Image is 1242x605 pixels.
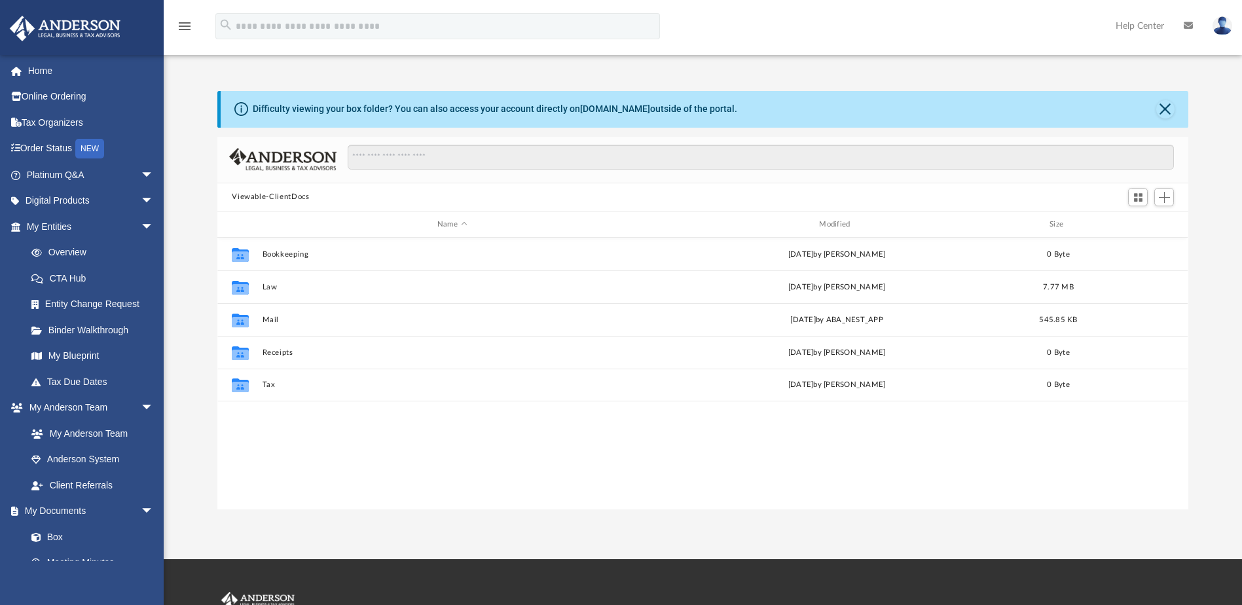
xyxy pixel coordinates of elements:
[18,472,167,498] a: Client Referrals
[75,139,104,158] div: NEW
[18,291,174,318] a: Entity Change Request
[1156,100,1175,119] button: Close
[232,191,309,203] button: Viewable-ClientDocs
[648,314,1027,326] div: [DATE] by ABA_NEST_APP
[217,238,1188,509] div: grid
[1048,382,1070,389] span: 0 Byte
[141,213,167,240] span: arrow_drop_down
[18,550,167,576] a: Meeting Minutes
[9,395,167,421] a: My Anderson Teamarrow_drop_down
[177,18,192,34] i: menu
[223,219,256,230] div: id
[648,282,1027,293] div: [DATE] by [PERSON_NAME]
[141,162,167,189] span: arrow_drop_down
[263,283,642,291] button: Law
[18,420,160,447] a: My Anderson Team
[648,380,1027,392] div: [DATE] by [PERSON_NAME]
[648,249,1027,261] div: [DATE] by [PERSON_NAME]
[18,317,174,343] a: Binder Walkthrough
[18,369,174,395] a: Tax Due Dates
[18,447,167,473] a: Anderson System
[18,240,174,266] a: Overview
[9,213,174,240] a: My Entitiesarrow_drop_down
[1043,284,1074,291] span: 7.77 MB
[141,188,167,215] span: arrow_drop_down
[1213,16,1232,35] img: User Pic
[18,524,160,550] a: Box
[1154,188,1174,206] button: Add
[1032,219,1085,230] div: Size
[9,58,174,84] a: Home
[263,250,642,259] button: Bookkeeping
[141,498,167,525] span: arrow_drop_down
[348,145,1174,170] input: Search files and folders
[1091,219,1182,230] div: id
[1128,188,1148,206] button: Switch to Grid View
[18,343,167,369] a: My Blueprint
[1040,316,1078,323] span: 545.85 KB
[9,188,174,214] a: Digital Productsarrow_drop_down
[9,162,174,188] a: Platinum Q&Aarrow_drop_down
[18,265,174,291] a: CTA Hub
[580,103,650,114] a: [DOMAIN_NAME]
[9,84,174,110] a: Online Ordering
[219,18,233,32] i: search
[262,219,642,230] div: Name
[141,395,167,422] span: arrow_drop_down
[263,381,642,390] button: Tax
[1048,349,1070,356] span: 0 Byte
[263,348,642,357] button: Receipts
[9,498,167,524] a: My Documentsarrow_drop_down
[9,109,174,136] a: Tax Organizers
[9,136,174,162] a: Order StatusNEW
[6,16,124,41] img: Anderson Advisors Platinum Portal
[647,219,1027,230] div: Modified
[1048,251,1070,258] span: 0 Byte
[648,347,1027,359] div: [DATE] by [PERSON_NAME]
[263,316,642,324] button: Mail
[253,102,737,116] div: Difficulty viewing your box folder? You can also access your account directly on outside of the p...
[177,25,192,34] a: menu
